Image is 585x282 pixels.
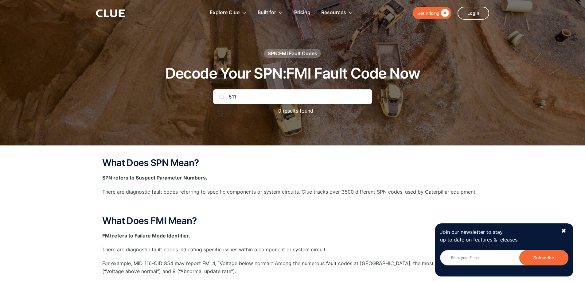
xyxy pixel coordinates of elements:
div: Built for [258,3,283,22]
div: Resources [321,3,346,22]
h2: What Does SPN Mean? [102,158,483,168]
strong: FMI refers to Failure Mode Identifier. [102,233,190,239]
a: Login [458,7,489,20]
p: ‍ [102,202,483,210]
h1: Decode Your SPN:FMI Fault Code Now [165,65,420,82]
p: There are diagnostic fault codes referring to specific components or system circuits. Clue tracks... [102,188,483,196]
div: Explore Clue [210,3,240,22]
div: Built for [258,3,276,22]
strong: SPN refers to Suspect Parameter Numbers. [102,175,207,181]
input: Subscribe [519,250,568,265]
a: Pricing [294,3,310,22]
p: For example, MID 116-CID 854 may report FMI 4, “Voltage below normal.” Among the numerous fault c... [102,260,483,275]
div: Get Pricing [417,9,439,17]
a: Get Pricing [413,7,451,19]
div: Explore Clue [210,3,247,22]
div: ✖ [561,227,566,235]
input: Search Your Code... [213,89,372,104]
input: Enter your E-mail [440,250,568,265]
div: Resources [321,3,353,22]
form: Newsletter [440,250,568,272]
p: Join our newsletter to stay up to date on features & releases [440,228,556,244]
div: SPN:FMI Fault Codes [268,50,317,57]
h2: What Does FMI Mean? [102,216,483,226]
p: 0 results found [272,107,313,115]
p: There are diagnostic fault codes indicating specific issues within a component or system circuit. [102,246,483,253]
div:  [439,9,449,17]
